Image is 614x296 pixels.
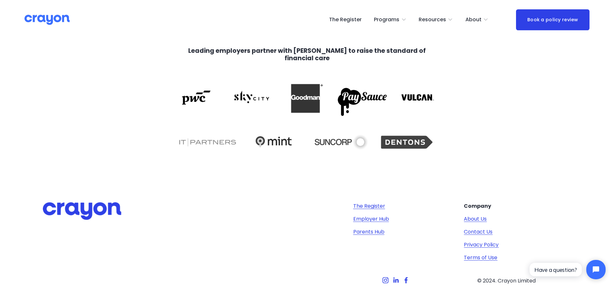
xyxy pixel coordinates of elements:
[353,215,389,223] a: Employer Hub
[465,15,482,24] span: About
[353,202,385,210] a: The Register
[374,14,406,25] a: folder dropdown
[516,9,590,30] a: Book a policy review
[329,14,362,25] a: The Register
[24,14,70,25] img: Crayon
[419,14,453,25] a: folder dropdown
[419,15,446,24] span: Resources
[374,15,399,24] span: Programs
[393,277,399,283] a: LinkedIn
[464,254,497,262] a: Terms of Use
[524,254,611,285] iframe: Tidio Chat
[464,241,499,249] a: Privacy Policy
[464,215,487,223] a: About Us
[464,277,549,285] p: © 2024. Crayon Limited
[465,14,489,25] a: folder dropdown
[188,46,427,62] strong: Leading employers partner with [PERSON_NAME] to raise the standard of financial care
[403,277,409,283] a: Facebook
[464,202,491,210] strong: Company
[464,228,492,236] a: Contact Us
[353,228,385,236] a: Parents Hub
[382,277,389,283] a: Instagram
